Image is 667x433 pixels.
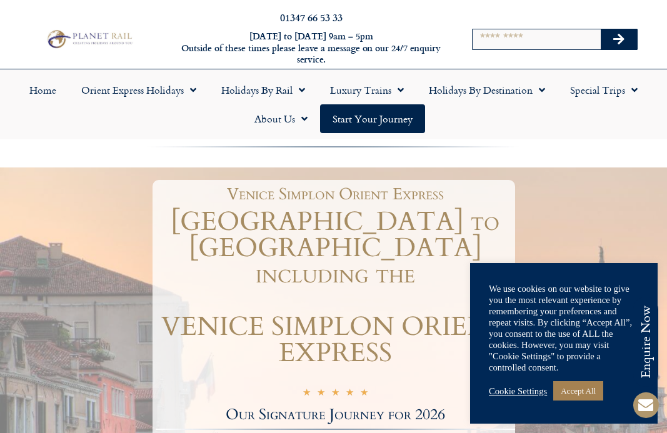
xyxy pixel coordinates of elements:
[209,76,318,104] a: Holidays by Rail
[156,209,515,366] h1: [GEOGRAPHIC_DATA] to [GEOGRAPHIC_DATA] including the VENICE SIMPLON ORIENT EXPRESS
[346,388,354,400] i: ☆
[44,28,134,50] img: Planet Rail Train Holidays Logo
[242,104,320,133] a: About Us
[303,387,368,400] div: 5/5
[69,76,209,104] a: Orient Express Holidays
[317,388,325,400] i: ☆
[181,31,442,66] h6: [DATE] to [DATE] 9am – 5pm Outside of these times please leave a message on our 24/7 enquiry serv...
[489,386,547,397] a: Cookie Settings
[489,283,639,373] div: We use cookies on our website to give you the most relevant experience by remembering your prefer...
[558,76,650,104] a: Special Trips
[601,29,637,49] button: Search
[318,76,416,104] a: Luxury Trains
[553,381,603,401] a: Accept All
[360,388,368,400] i: ☆
[280,10,343,24] a: 01347 66 53 33
[320,104,425,133] a: Start your Journey
[416,76,558,104] a: Holidays by Destination
[17,76,69,104] a: Home
[6,76,661,133] nav: Menu
[303,388,311,400] i: ☆
[156,407,515,422] h2: Our Signature Journey for 2026
[162,186,509,202] h1: Venice Simplon Orient Express
[331,388,339,400] i: ☆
